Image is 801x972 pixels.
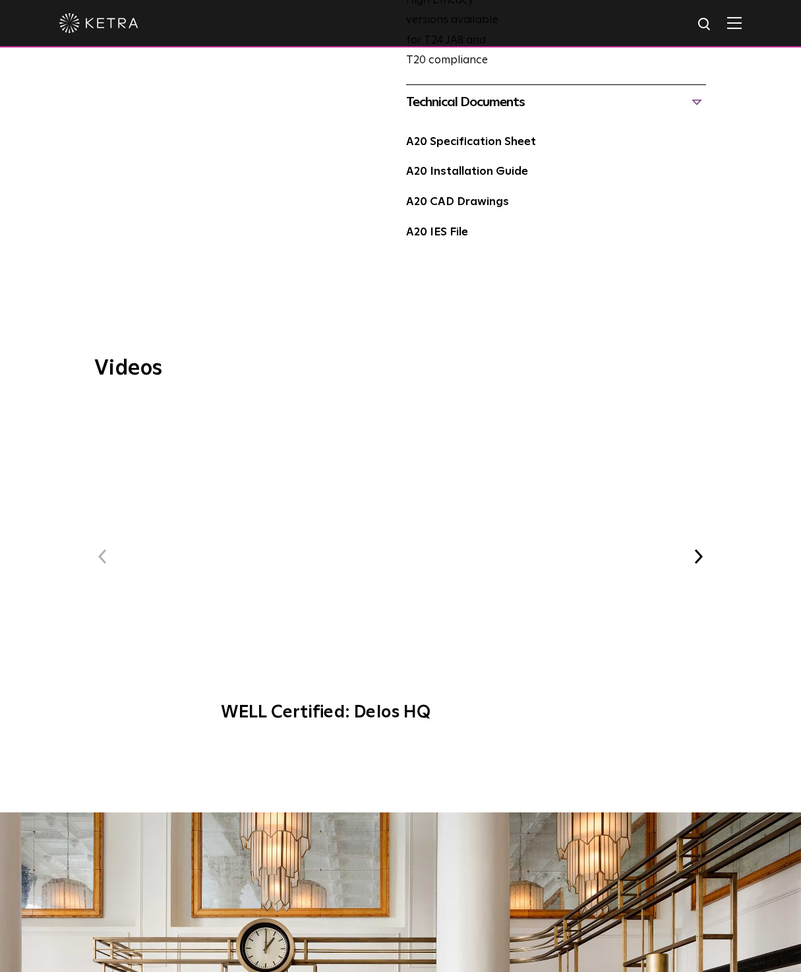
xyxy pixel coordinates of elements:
a: A20 Specification Sheet [406,137,536,148]
h3: Videos [94,358,707,379]
img: ketra-logo-2019-white [59,13,138,33]
a: A20 CAD Drawings [406,197,509,208]
button: Next [690,548,707,565]
a: A20 IES File [406,227,468,238]
button: Previous [94,548,111,565]
img: Hamburger%20Nav.svg [727,16,742,29]
div: Technical Documents [406,92,706,113]
a: A20 Installation Guide [406,166,528,177]
img: search icon [697,16,713,33]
